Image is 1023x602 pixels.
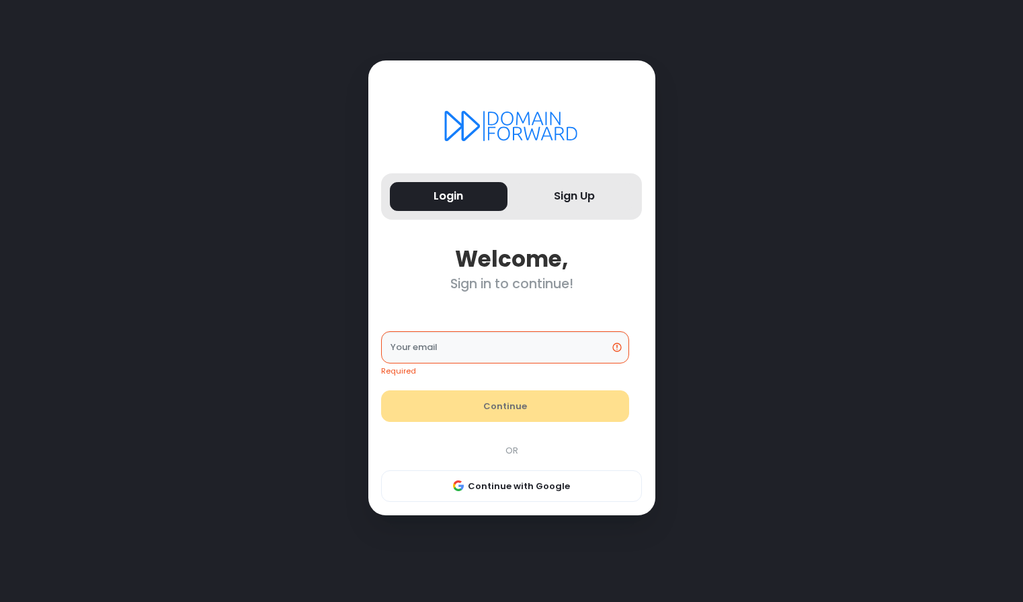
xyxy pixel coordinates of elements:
button: Sign Up [516,182,634,211]
div: Sign in to continue! [381,276,642,292]
div: OR [374,444,649,458]
button: Continue with Google [381,470,642,503]
button: Login [390,182,507,211]
div: Welcome, [381,246,642,272]
div: Required [381,365,629,377]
